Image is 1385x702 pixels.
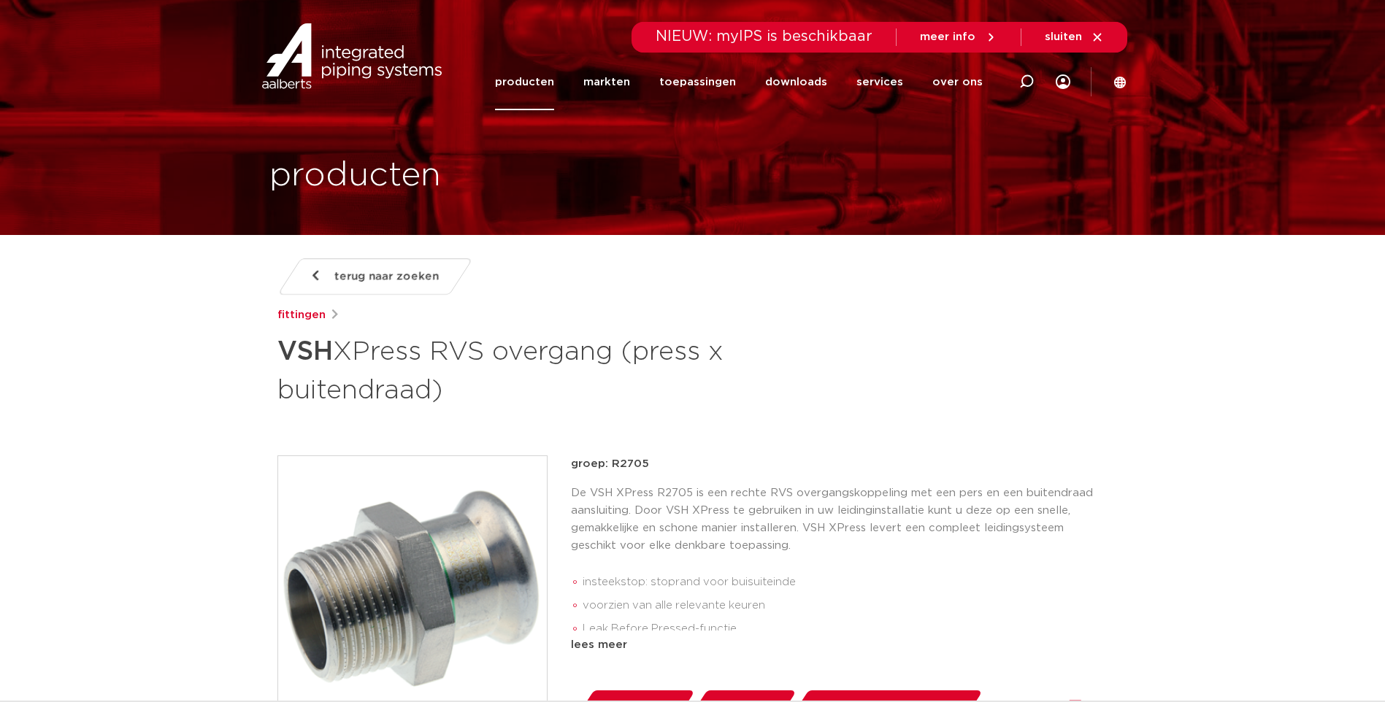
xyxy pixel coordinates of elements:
a: producten [495,54,554,110]
h1: XPress RVS overgang (press x buitendraad) [277,330,826,409]
span: sluiten [1045,31,1082,42]
a: fittingen [277,306,326,324]
h1: producten [269,153,441,199]
strong: VSH [277,339,333,365]
span: meer info [920,31,975,42]
a: toepassingen [659,54,736,110]
li: insteekstop: stoprand voor buisuiteinde [583,571,1108,594]
div: lees meer [571,636,1108,654]
a: services [856,54,903,110]
span: NIEUW: myIPS is beschikbaar [656,29,872,44]
nav: Menu [495,54,983,110]
li: Leak Before Pressed-functie [583,617,1108,641]
a: meer info [920,31,997,44]
p: groep: R2705 [571,455,1108,473]
li: voorzien van alle relevante keuren [583,594,1108,617]
a: over ons [932,54,983,110]
a: downloads [765,54,827,110]
span: terug naar zoeken [334,265,439,288]
p: De VSH XPress R2705 is een rechte RVS overgangskoppeling met een pers en een buitendraad aansluit... [571,485,1108,555]
a: markten [583,54,630,110]
a: terug naar zoeken [277,258,472,295]
a: sluiten [1045,31,1104,44]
